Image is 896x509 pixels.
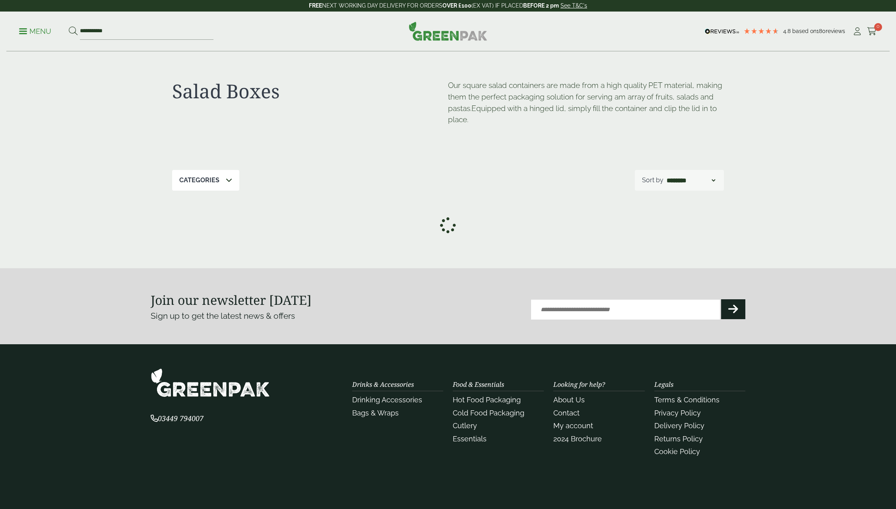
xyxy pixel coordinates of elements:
[19,27,51,36] p: Menu
[867,27,877,35] i: Cart
[453,396,521,404] a: Hot Food Packaging
[448,81,722,113] span: Our square salad containers are made from a high quality PET material, making them the perfect pa...
[654,447,700,456] a: Cookie Policy
[309,2,322,9] strong: FREE
[654,396,720,404] a: Terms & Conditions
[352,396,422,404] a: Drinking Accessories
[874,23,882,31] span: 0
[553,421,593,430] a: My account
[172,80,448,103] h1: Salad Boxes
[816,28,826,34] span: 180
[151,291,312,308] strong: Join our newsletter [DATE]
[151,415,204,423] a: 03449 794007
[453,435,487,443] a: Essentials
[553,396,585,404] a: About Us
[151,368,270,397] img: GreenPak Supplies
[151,310,418,322] p: Sign up to get the latest news & offers
[665,176,717,185] select: Shop order
[783,28,792,34] span: 4.8
[523,2,559,9] strong: BEFORE 2 pm
[453,421,477,430] a: Cutlery
[654,409,701,417] a: Privacy Policy
[409,21,487,41] img: GreenPak Supplies
[352,409,399,417] a: Bags & Wraps
[792,28,816,34] span: Based on
[179,176,219,185] p: Categories
[642,176,663,185] p: Sort by
[826,28,845,34] span: reviews
[151,413,204,423] span: 03449 794007
[743,27,779,35] div: 4.78 Stars
[553,409,580,417] a: Contact
[654,435,703,443] a: Returns Policy
[448,104,717,124] span: Equipped with a hinged lid, simply fill the container and clip the lid in to place.
[553,435,602,443] a: 2024 Brochure
[560,2,587,9] a: See T&C's
[852,27,862,35] i: My Account
[19,27,51,35] a: Menu
[654,421,704,430] a: Delivery Policy
[453,409,524,417] a: Cold Food Packaging
[442,2,471,9] strong: OVER £100
[867,25,877,37] a: 0
[705,29,739,34] img: REVIEWS.io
